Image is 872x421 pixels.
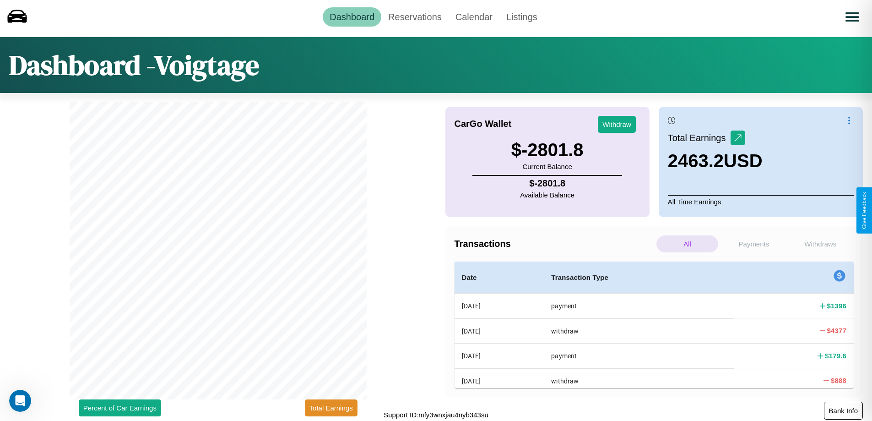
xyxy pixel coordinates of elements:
h4: $ 1396 [827,301,846,311]
th: [DATE] [455,318,544,343]
p: Current Balance [511,160,584,173]
button: Bank Info [824,402,863,420]
p: All [656,235,718,252]
a: Calendar [449,7,499,27]
a: Listings [499,7,544,27]
h4: $ 179.6 [825,351,846,361]
h4: CarGo Wallet [455,119,512,129]
h1: Dashboard - Voigtage [9,46,259,84]
table: simple table [455,262,854,418]
th: [DATE] [455,344,544,368]
h3: $ -2801.8 [511,140,584,160]
th: [DATE] [455,368,544,393]
a: Dashboard [323,7,381,27]
h4: Transaction Type [551,272,726,283]
p: Support ID: mfy3wnxjau4nyb343su [384,409,488,421]
p: Available Balance [520,189,574,201]
button: Percent of Car Earnings [79,399,161,416]
th: withdraw [544,318,734,343]
h4: Date [462,272,537,283]
button: Total Earnings [305,399,357,416]
th: withdraw [544,368,734,393]
h4: $ 888 [831,376,846,385]
th: payment [544,344,734,368]
button: Withdraw [598,116,636,133]
p: Withdraws [790,235,851,252]
p: Total Earnings [668,130,731,146]
h3: 2463.2 USD [668,151,763,171]
div: Give Feedback [861,192,867,229]
p: All Time Earnings [668,195,854,208]
p: Payments [723,235,785,252]
h4: Transactions [455,239,654,249]
button: Open menu [840,4,865,30]
iframe: Intercom live chat [9,390,31,412]
a: Reservations [381,7,449,27]
th: payment [544,294,734,319]
th: [DATE] [455,294,544,319]
h4: $ -2801.8 [520,178,574,189]
h4: $ 4377 [827,326,846,335]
